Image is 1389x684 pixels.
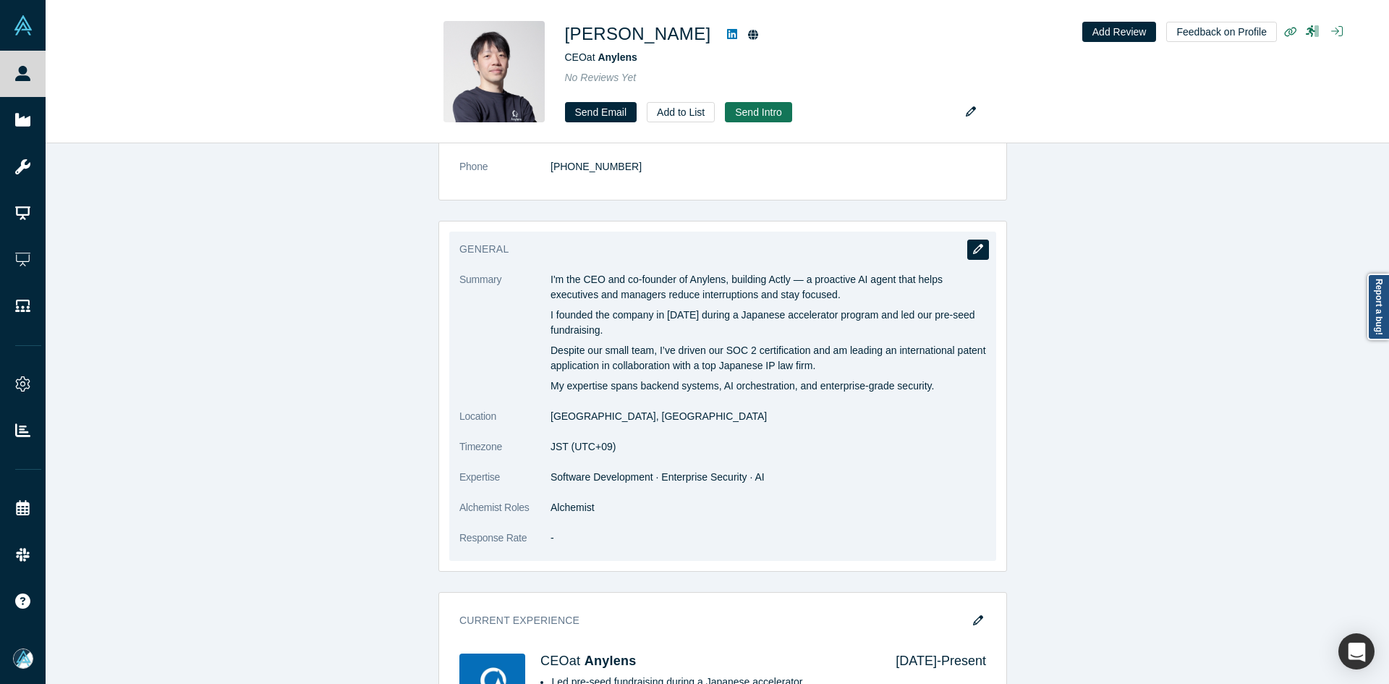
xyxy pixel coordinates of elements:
[13,15,33,35] img: Alchemist Vault Logo
[443,21,545,122] img: Katsutoshi Tabata's Profile Image
[540,654,875,670] h4: CEO at
[551,343,986,373] p: Despite our small team, I’ve driven our SOC 2 certification and am leading an international paten...
[551,531,986,546] dd: -
[459,242,966,257] h3: General
[551,500,986,515] dd: Alchemist
[459,470,551,500] dt: Expertise
[565,51,637,63] span: CEO at
[459,613,966,628] h3: Current Experience
[459,159,551,190] dt: Phone
[459,439,551,470] dt: Timezone
[565,72,637,83] span: No Reviews Yet
[647,102,715,122] button: Add to List
[565,102,637,122] a: Send Email
[459,409,551,439] dt: Location
[459,531,551,561] dt: Response Rate
[551,471,765,483] span: Software Development · Enterprise Security · AI
[1082,22,1157,42] button: Add Review
[725,102,792,122] button: Send Intro
[551,272,986,303] p: I'm the CEO and co-founder of Anylens, building Actly — a proactive AI agent that helps executive...
[585,654,637,668] a: Anylens
[598,51,637,63] a: Anylens
[565,21,711,47] h1: [PERSON_NAME]
[13,649,33,669] img: Mia Scott's Account
[551,308,986,338] p: I founded the company in [DATE] during a Japanese accelerator program and led our pre-seed fundra...
[551,379,986,394] p: My expertise spans backend systems, AI orchestration, and enterprise-grade security.
[1166,22,1277,42] button: Feedback on Profile
[459,129,551,159] dt: Email(s)
[1367,274,1389,340] a: Report a bug!
[459,272,551,409] dt: Summary
[551,439,986,455] dd: JST (UTC+09)
[459,500,551,531] dt: Alchemist Roles
[551,161,642,172] a: [PHONE_NUMBER]
[551,409,986,424] dd: [GEOGRAPHIC_DATA], [GEOGRAPHIC_DATA]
